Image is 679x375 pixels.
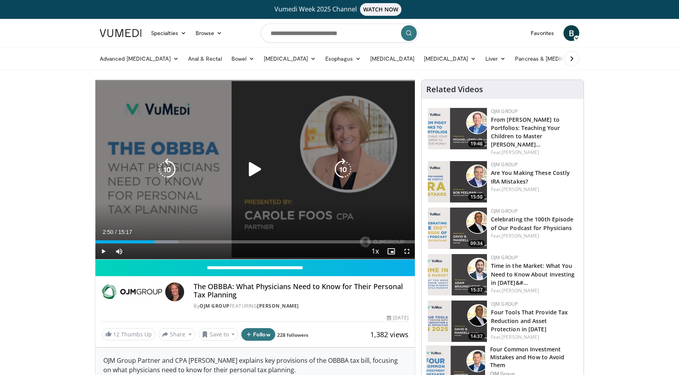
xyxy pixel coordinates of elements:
[491,232,577,239] div: Feat.
[227,51,259,67] a: Bowel
[387,314,408,321] div: [DATE]
[468,333,485,340] span: 14:37
[367,243,383,259] button: Playback Rate
[277,332,308,338] a: 228 followers
[481,51,510,67] a: Liver
[491,262,575,286] a: Time in the Market: What You Need to Know About Investing in [DATE]&#…
[563,25,579,41] a: B
[491,108,518,115] a: OJM Group
[360,3,402,16] span: WATCH NOW
[257,303,299,309] a: [PERSON_NAME]
[502,149,539,156] a: [PERSON_NAME]
[198,328,239,341] button: Save to
[491,161,518,168] a: OJM Group
[491,149,577,156] div: Feat.
[321,51,366,67] a: Esophagus
[103,229,113,235] span: 2:50
[115,229,117,235] span: /
[102,328,155,340] a: 12 Thumbs Up
[490,345,579,369] h3: Four Common Investment Mistakes and How to Avoid Them
[526,25,559,41] a: Favorites
[113,330,119,338] span: 12
[491,287,577,294] div: Feat.
[101,3,578,16] a: Vumedi Week 2025 ChannelWATCH NOW
[491,186,577,193] div: Feat.
[194,303,408,310] div: By FEATURING
[491,169,570,185] a: Are You Making These Costly IRA Mistakes?
[241,328,275,341] button: Follow
[95,51,183,67] a: Advanced [MEDICAL_DATA]
[428,301,487,342] a: 14:37
[370,330,409,339] span: 1,382 views
[426,85,483,94] h4: Related Videos
[491,208,518,214] a: OJM Group
[502,186,539,193] a: [PERSON_NAME]
[259,51,321,67] a: [MEDICAL_DATA]
[100,29,142,37] img: VuMedi Logo
[428,208,487,249] a: 09:34
[159,328,195,341] button: Share
[491,301,518,307] a: OJM Group
[194,282,408,299] h4: The OBBBA: What Physicians Need to Know for Their Personal Tax Planning
[502,334,539,340] a: [PERSON_NAME]
[165,282,184,301] img: Avatar
[428,108,487,149] a: 19:46
[428,161,487,202] a: 15:50
[102,282,162,301] img: OJM Group
[491,308,568,332] a: Four Tools That Provide Tax Reduction and Asset Protection in [DATE]
[491,254,518,261] a: OJM Group
[468,240,485,247] span: 09:34
[95,240,415,243] div: Progress Bar
[261,24,418,43] input: Search topics, interventions
[383,243,399,259] button: Enable picture-in-picture mode
[146,25,191,41] a: Specialties
[428,301,487,342] img: 6704c0a6-4d74-4e2e-aaba-7698dfbc586a.150x105_q85_crop-smart_upscale.jpg
[366,51,419,67] a: [MEDICAL_DATA]
[428,208,487,249] img: 7438bed5-bde3-4519-9543-24a8eadaa1c2.150x105_q85_crop-smart_upscale.jpg
[428,254,487,295] a: 15:37
[491,334,577,341] div: Feat.
[502,287,539,294] a: [PERSON_NAME]
[468,140,485,147] span: 19:46
[428,161,487,202] img: 4b415aee-9520-4d6f-a1e1-8e5e22de4108.150x105_q85_crop-smart_upscale.jpg
[468,193,485,200] span: 15:50
[95,243,111,259] button: Play
[502,232,539,239] a: [PERSON_NAME]
[419,51,481,67] a: [MEDICAL_DATA]
[95,80,415,260] video-js: Video Player
[118,229,132,235] span: 15:17
[200,303,230,309] a: OJM Group
[468,286,485,293] span: 15:37
[183,51,227,67] a: Anal & Rectal
[491,215,574,231] a: Celebrating the 100th Episode of Our Podcast for Physicians
[111,243,127,259] button: Mute
[191,25,227,41] a: Browse
[510,51,603,67] a: Pancreas & [MEDICAL_DATA]
[428,108,487,149] img: 282c92bf-9480-4465-9a17-aeac8df0c943.150x105_q85_crop-smart_upscale.jpg
[399,243,415,259] button: Fullscreen
[491,116,560,148] a: From [PERSON_NAME] to Portfolios: Teaching Your Children to Master [PERSON_NAME]…
[428,254,487,295] img: cfc453be-3f74-41d3-a301-0743b7c46f05.150x105_q85_crop-smart_upscale.jpg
